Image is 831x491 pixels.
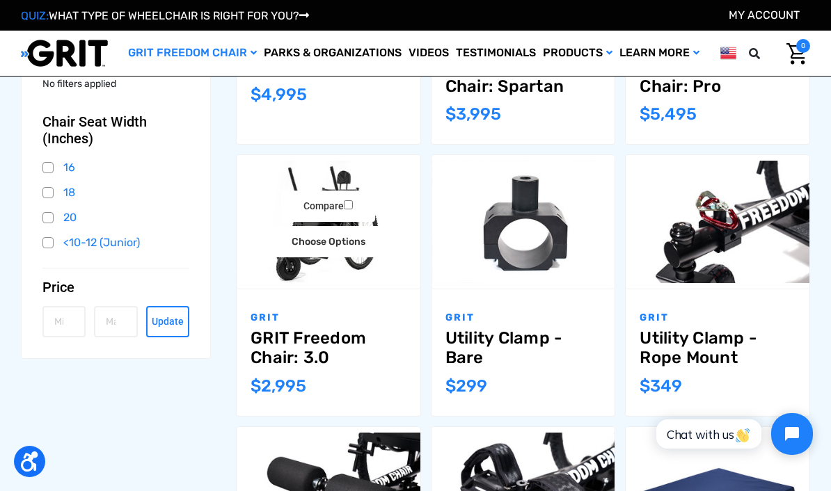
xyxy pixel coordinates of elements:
button: Update [146,306,189,337]
a: Cart with 0 items [776,39,810,68]
a: QUIZ:WHAT TYPE OF WHEELCHAIR IS RIGHT FOR YOU? [21,9,309,22]
p: GRIT [445,310,601,325]
img: GRIT Freedom Chair: 3.0 [237,161,420,282]
img: Utility Clamp - Rope Mount [626,161,809,282]
img: GRIT All-Terrain Wheelchair and Mobility Equipment [21,39,108,67]
label: Compare [281,191,375,222]
span: QUIZ: [21,9,49,22]
span: $349 [640,376,682,396]
span: $5,495 [640,104,697,124]
a: <10-12 (Junior) [42,232,189,253]
input: Search [769,39,776,68]
span: $4,995 [251,85,307,104]
p: GRIT [251,310,406,325]
p: GRIT [640,310,796,325]
a: GRIT Freedom Chair: 3.0,$2,995.00 [237,155,420,288]
a: Utility Clamp - Bare,$299.00 [445,328,601,369]
a: GRIT Freedom Chair [125,31,260,76]
a: Account [729,8,800,22]
a: 20 [42,207,189,228]
span: Chair Seat Width (Inches) [42,113,178,147]
a: Utility Clamp - Rope Mount,$349.00 [640,328,796,369]
img: Utility Clamp - Bare [432,161,615,282]
iframe: Tidio Chat [641,401,825,467]
a: 16 [42,157,189,178]
input: Min. [42,306,86,337]
a: GRIT Freedom Chair: 3.0,$2,995.00 [251,328,406,369]
a: Videos [405,31,452,76]
input: Max. [94,306,137,337]
a: Utility Clamp - Bare,$299.00 [432,155,615,288]
a: 18 [42,182,189,203]
a: Testimonials [452,31,539,76]
span: Price [42,279,74,296]
button: Price [42,279,189,296]
img: us.png [720,45,736,62]
span: $299 [445,376,487,396]
p: No filters applied [42,77,189,91]
img: Cart [786,43,807,65]
a: Products [539,31,616,76]
a: Choose Options [269,226,388,257]
a: Parks & Organizations [260,31,405,76]
button: Chair Seat Width (Inches) [42,113,189,147]
a: Learn More [616,31,703,76]
span: $3,995 [445,104,501,124]
span: $2,995 [251,376,306,396]
a: Utility Clamp - Rope Mount,$349.00 [626,155,809,288]
span: 0 [796,39,810,53]
input: Compare [344,200,353,209]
